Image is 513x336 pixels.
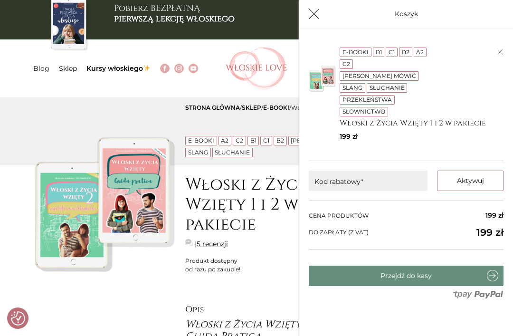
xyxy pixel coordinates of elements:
[33,64,49,73] a: Blog
[188,149,208,156] a: Slang
[395,9,418,19] p: Koszyk
[59,64,77,73] a: Sklep
[342,72,416,79] a: [PERSON_NAME] mówić
[185,305,328,315] h2: Opis
[437,171,503,191] button: Aktywuj
[250,137,256,144] a: B1
[11,311,25,326] button: Preferencje co do zgód
[114,13,235,25] b: pierwszą lekcję włoskiego
[114,3,235,24] h3: Pobierz BEZPŁATNĄ
[476,225,503,240] span: 199 zł
[291,137,364,144] a: [PERSON_NAME] mówić
[309,266,503,286] a: Przejdź do kasy
[342,96,392,103] a: Przekleństwa
[276,137,284,144] a: B2
[309,171,427,191] input: Kod rabatowy*
[236,137,243,144] a: C2
[226,47,287,90] img: Włoskielove
[263,137,269,144] a: C1
[309,211,503,221] p: Cena produktów
[342,108,385,115] a: Słownictwo
[185,257,242,274] div: Produkt dostępny od razu po zakupie!
[86,64,151,73] a: Kursy włoskiego
[242,104,261,111] a: sklep
[185,104,240,111] a: Strona główna
[485,211,503,221] span: 199 zł
[370,84,405,91] a: Słuchanie
[340,132,497,142] div: 199 zł
[263,104,289,111] a: E-booki
[185,175,328,235] h1: Włoski z Życia Wzięty 1 i 2 w pakiecie
[309,225,503,240] p: Do zapłaty (z vat)
[185,104,412,111] span: / / /
[304,4,324,24] button: Koszyk
[143,65,150,71] img: ✨
[215,149,250,156] a: Słuchanie
[197,239,228,249] a: 5 recenzji
[342,84,362,91] a: Slang
[291,104,412,111] span: Włoski z Życia Wzięty 1 i 2 w pakiecie
[342,48,369,56] a: E-booki
[11,311,25,326] img: Revisit consent button
[221,137,228,144] a: A2
[416,48,424,56] a: A2
[376,48,382,56] a: B1
[389,48,395,56] a: C1
[402,48,409,56] a: B2
[340,119,497,128] a: Włoski z Życia Wzięty 1 i 2 w pakiecie
[188,137,214,144] a: E-booki
[342,60,350,67] a: C2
